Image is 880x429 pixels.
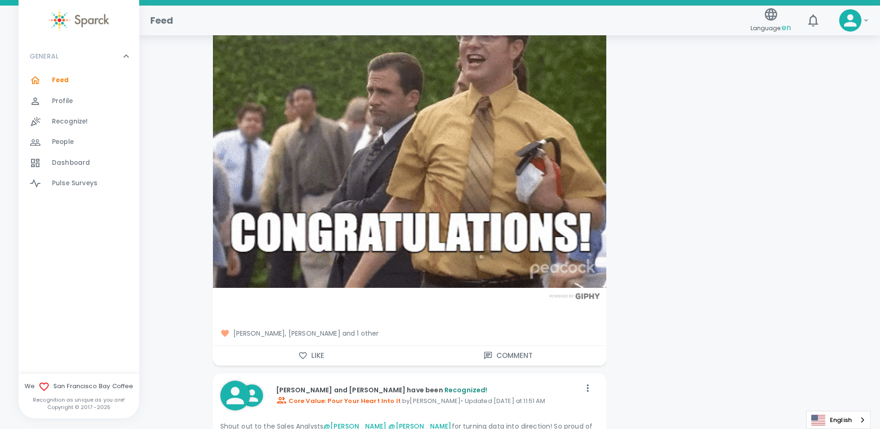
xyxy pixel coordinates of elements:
[276,395,580,406] p: by [PERSON_NAME] • Updated [DATE] at 11:51 AM
[19,42,139,70] div: GENERAL
[19,396,139,403] p: Recognition as unique as you are!
[52,76,69,85] span: Feed
[49,9,109,31] img: Sparck logo
[747,4,795,37] button: Language:en
[150,13,173,28] h1: Feed
[52,158,90,168] span: Dashboard
[19,132,139,152] a: People
[807,411,870,429] a: English
[19,91,139,111] a: Profile
[806,411,871,429] aside: Language selected: English
[276,396,401,405] span: Core Value: Pour Your Heart Into It
[806,411,871,429] div: Language
[19,381,139,392] span: We San Francisco Bay Coffee
[19,70,139,91] a: Feed
[276,385,580,395] p: [PERSON_NAME] and [PERSON_NAME] have been
[52,137,74,147] span: People
[19,153,139,173] a: Dashboard
[220,329,599,338] span: [PERSON_NAME], [PERSON_NAME] and 1 other
[19,111,139,132] a: Recognize!
[19,9,139,31] a: Sparck logo
[52,179,97,188] span: Pulse Surveys
[52,97,73,106] span: Profile
[751,22,791,34] span: Language:
[19,173,139,194] a: Pulse Surveys
[19,403,139,411] p: Copyright © 2017 - 2025
[444,385,488,395] span: Recognized!
[782,22,791,33] span: en
[410,346,606,365] button: Comment
[30,52,58,61] p: GENERAL
[547,293,603,299] img: Powered by GIPHY
[52,117,88,126] span: Recognize!
[213,346,410,365] button: Like
[19,70,139,197] div: GENERAL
